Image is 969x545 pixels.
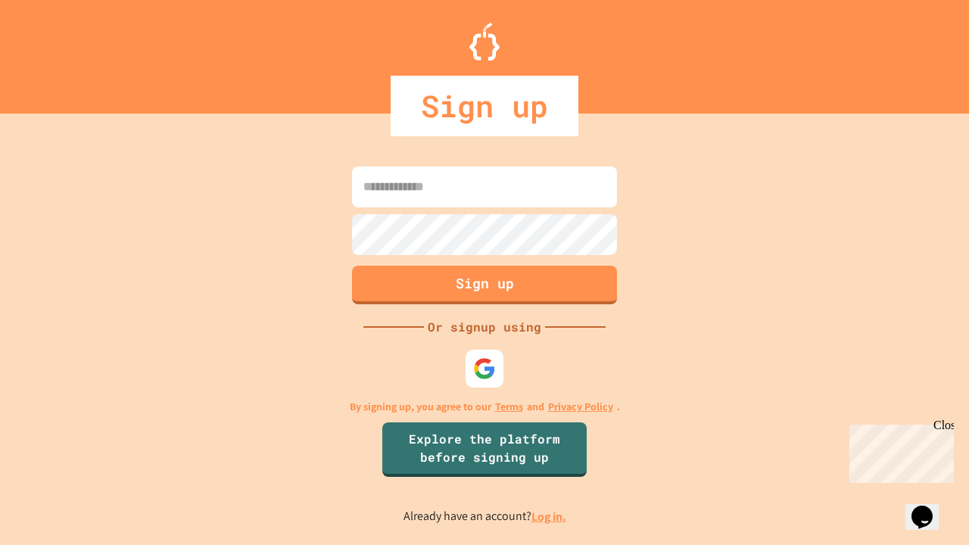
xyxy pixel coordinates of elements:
[473,357,496,380] img: google-icon.svg
[391,76,578,136] div: Sign up
[424,318,545,336] div: Or signup using
[905,484,954,530] iframe: chat widget
[843,419,954,483] iframe: chat widget
[403,507,566,526] p: Already have an account?
[350,399,620,415] p: By signing up, you agree to our and .
[531,509,566,525] a: Log in.
[548,399,613,415] a: Privacy Policy
[469,23,500,61] img: Logo.svg
[382,422,587,477] a: Explore the platform before signing up
[352,266,617,304] button: Sign up
[6,6,104,96] div: Chat with us now!Close
[495,399,523,415] a: Terms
